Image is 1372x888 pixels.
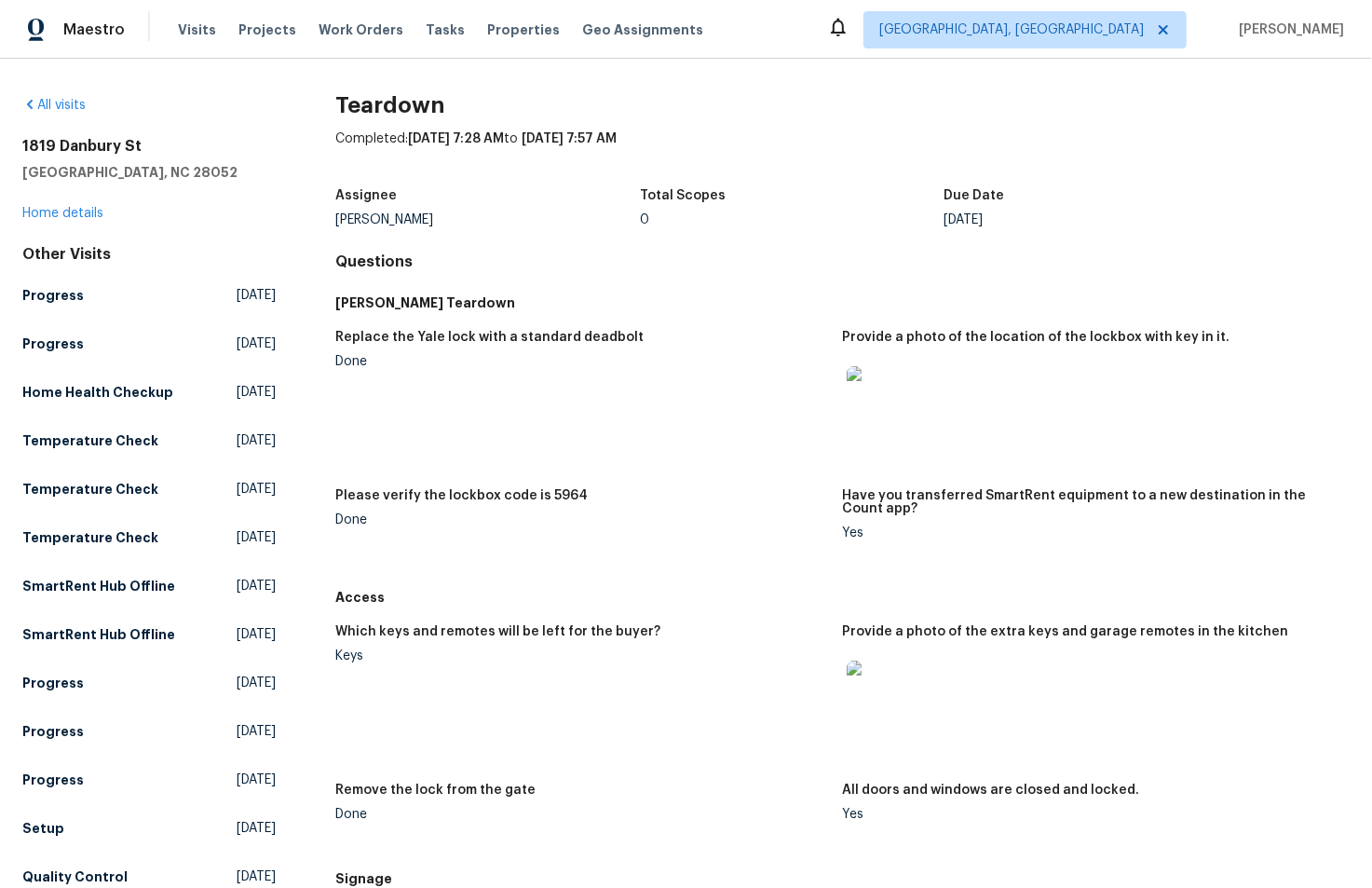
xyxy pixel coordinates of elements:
h5: [PERSON_NAME] Teardown [335,294,1350,312]
a: Temperature Check[DATE] [22,472,276,506]
span: [DATE] [237,819,276,838]
a: Home details [22,207,103,220]
span: [DATE] 7:57 AM [522,132,617,145]
span: [DATE] [237,383,276,402]
a: Home Health Checkup[DATE] [22,376,276,409]
div: Done [335,808,827,821]
h5: Progress [22,722,84,741]
span: [DATE] [237,625,276,644]
span: [DATE] [237,577,276,595]
span: [DATE] [237,722,276,741]
h5: Please verify the lockbox code is 5964 [335,489,588,502]
div: Other Visits [22,245,276,264]
span: Properties [487,20,560,39]
div: Done [335,513,827,526]
span: [PERSON_NAME] [1231,20,1344,39]
h5: Temperature Check [22,528,158,547]
h5: Progress [22,335,84,353]
a: SmartRent Hub Offline[DATE] [22,569,276,603]
h5: Progress [22,286,84,305]
span: Maestro [63,20,125,39]
h5: Have you transferred SmartRent equipment to a new destination in the Count app? [843,489,1335,515]
h5: Total Scopes [640,189,726,202]
div: Yes [843,808,1335,821]
h5: Which keys and remotes will be left for the buyer? [335,625,660,638]
span: Geo Assignments [582,20,703,39]
span: [DATE] [237,335,276,353]
span: [DATE] [237,286,276,305]
span: [DATE] [237,528,276,547]
h5: Signage [335,869,1350,888]
h4: Questions [335,253,1350,271]
h5: Setup [22,819,64,838]
h5: Due Date [944,189,1004,202]
div: Completed: to [335,130,1350,178]
a: Progress[DATE] [22,715,276,748]
h5: Assignee [335,189,397,202]
span: [DATE] [237,674,276,692]
h5: [GEOGRAPHIC_DATA], NC 28052 [22,163,276,182]
div: Yes [843,526,1335,540]
div: 0 [640,213,944,226]
div: Done [335,355,827,368]
h5: SmartRent Hub Offline [22,577,175,595]
div: [PERSON_NAME] [335,213,640,226]
h5: Provide a photo of the location of the lockbox with key in it. [843,331,1230,344]
h5: Quality Control [22,868,128,886]
div: Keys [335,649,827,663]
h2: 1819 Danbury St [22,137,276,156]
a: Temperature Check[DATE] [22,521,276,554]
h2: Teardown [335,96,1350,115]
h5: Progress [22,771,84,789]
h5: Temperature Check [22,431,158,450]
h5: Progress [22,674,84,692]
h5: Replace the Yale lock with a standard deadbolt [335,331,644,344]
a: Temperature Check[DATE] [22,424,276,458]
a: Progress[DATE] [22,327,276,361]
a: SmartRent Hub Offline[DATE] [22,618,276,651]
span: [GEOGRAPHIC_DATA], [GEOGRAPHIC_DATA] [879,20,1144,39]
span: [DATE] [237,771,276,789]
a: All visits [22,99,86,112]
h5: Remove the lock from the gate [335,784,536,797]
span: Projects [238,20,296,39]
span: Tasks [426,23,465,36]
span: [DATE] [237,431,276,450]
span: Visits [178,20,216,39]
h5: Provide a photo of the extra keys and garage remotes in the kitchen [843,625,1289,638]
div: [DATE] [944,213,1248,226]
span: [DATE] 7:28 AM [408,132,504,145]
h5: SmartRent Hub Offline [22,625,175,644]
a: Progress[DATE] [22,763,276,797]
h5: Access [335,588,1350,607]
span: [DATE] [237,868,276,886]
span: Work Orders [319,20,403,39]
a: Progress[DATE] [22,666,276,700]
h5: Temperature Check [22,480,158,499]
a: Setup[DATE] [22,812,276,845]
a: Progress[DATE] [22,279,276,312]
h5: All doors and windows are closed and locked. [843,784,1140,797]
h5: Home Health Checkup [22,383,173,402]
span: [DATE] [237,480,276,499]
